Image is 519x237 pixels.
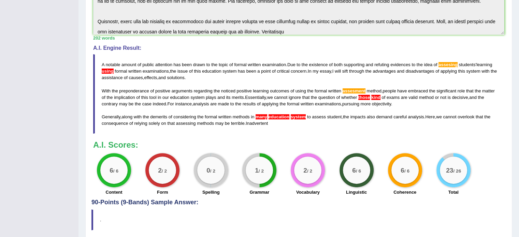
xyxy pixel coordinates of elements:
[202,69,221,74] span: education
[93,45,504,51] h4: A.I. Engine Result:
[459,62,475,67] span: students
[162,168,167,173] small: / 2
[153,101,166,106] span: indeed
[102,114,120,119] span: Generally
[482,88,495,93] span: matter
[349,69,364,74] span: through
[466,88,474,93] span: that
[121,114,132,119] span: along
[336,95,340,100] span: of
[193,62,205,67] span: drawn
[419,95,434,100] span: method
[142,101,152,106] span: case
[476,114,483,119] span: that
[161,121,166,126] span: on
[214,88,220,93] span: the
[315,88,327,93] span: formal
[129,121,133,126] span: of
[138,62,141,67] span: of
[233,114,250,119] span: methods
[106,62,120,67] span: notable
[253,88,269,93] span: learning
[274,95,287,100] span: cannot
[408,88,428,93] span: embraced
[102,101,118,106] span: contrary
[167,101,174,106] span: For
[478,95,484,100] span: the
[234,62,246,67] span: formal
[206,62,210,67] span: to
[177,69,188,74] span: issue
[262,62,286,67] span: examination
[262,101,278,106] span: applying
[408,95,418,100] span: valid
[143,114,149,119] span: the
[176,121,196,126] span: assessing
[309,62,328,67] span: existence
[312,114,326,119] span: assess
[307,114,311,119] span: to
[93,54,504,134] blockquote: . ' , . , , , . , . , , . , , . , , . , .
[343,114,349,119] span: the
[302,62,308,67] span: the
[114,95,135,100] span: implication
[334,62,342,67] span: both
[134,114,142,119] span: with
[344,62,364,67] span: supporting
[302,95,310,100] span: that
[115,69,127,74] span: formal
[307,168,312,173] small: / 2
[304,166,307,174] big: 2
[102,62,104,67] span: A
[136,95,140,100] span: of
[170,95,189,100] span: education
[424,62,432,67] span: idea
[406,69,434,74] span: disadvantages
[173,114,196,119] span: considering
[205,114,217,119] span: formal
[246,121,268,126] span: Inadvertent
[149,95,157,100] span: tool
[397,69,404,74] span: and
[245,95,266,100] span: Essentially
[93,35,504,41] div: 202 words
[169,114,172,119] span: of
[150,114,167,119] span: demerits
[408,114,424,119] span: analysis
[358,95,370,100] span: The plural demonstrative ‘those’ does not agree with the singular noun ‘kind’. Did you mean “this...
[256,114,267,119] span: Possible agreement error. The noun system seems to be countable; consider using: “many education ...
[105,189,122,195] label: Content
[328,88,341,93] span: written
[243,101,256,106] span: results
[215,121,224,126] span: may
[219,62,228,67] span: topic
[390,62,410,67] span: evidences
[225,121,230,126] span: be
[235,101,241,106] span: the
[393,114,407,119] span: careful
[91,209,506,230] blockquote: .
[248,62,261,67] span: written
[190,95,204,100] span: system
[356,168,361,173] small: / 6
[106,95,113,100] span: the
[230,101,234,106] span: to
[417,62,423,67] span: the
[158,166,162,174] big: 2
[458,114,474,119] span: overlook
[229,62,233,67] span: of
[404,168,409,173] small: / 6
[373,69,395,74] span: advantages
[121,62,136,67] span: amount
[270,88,289,93] span: outcomes
[128,69,141,74] span: written
[267,114,269,119] span: Possible agreement error. The noun system seems to be countable; consider using: “many education ...
[301,101,314,106] span: written
[110,166,113,174] big: 6
[119,88,149,93] span: preponderance
[447,95,450,100] span: is
[458,88,465,93] span: role
[440,95,446,100] span: not
[476,62,492,67] span: learning
[313,69,318,74] span: my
